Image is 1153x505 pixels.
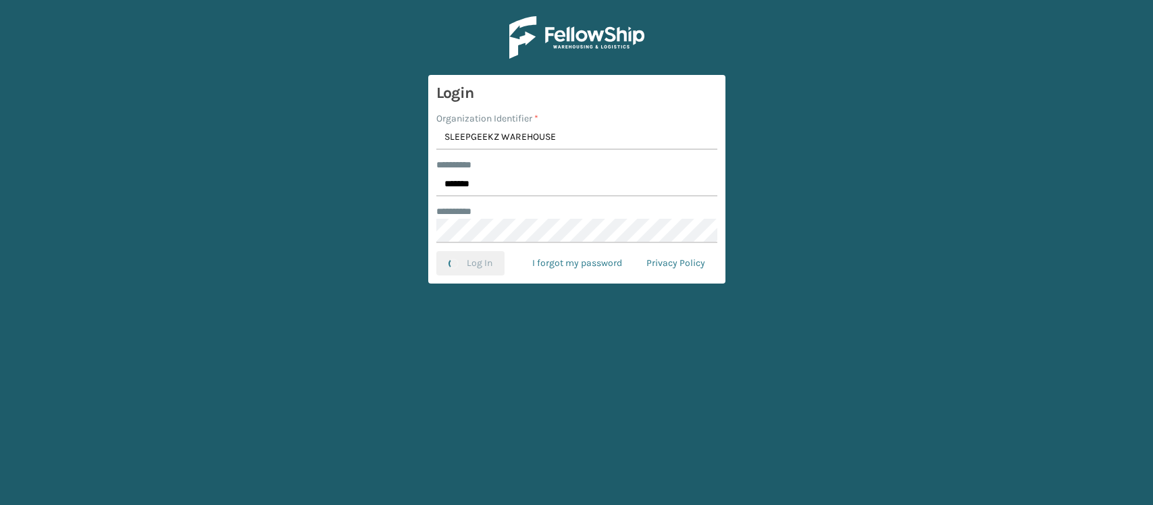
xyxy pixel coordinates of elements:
a: I forgot my password [520,251,634,275]
button: Log In [436,251,505,275]
label: Organization Identifier [436,111,538,126]
img: Logo [509,16,644,59]
h3: Login [436,83,717,103]
a: Privacy Policy [634,251,717,275]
